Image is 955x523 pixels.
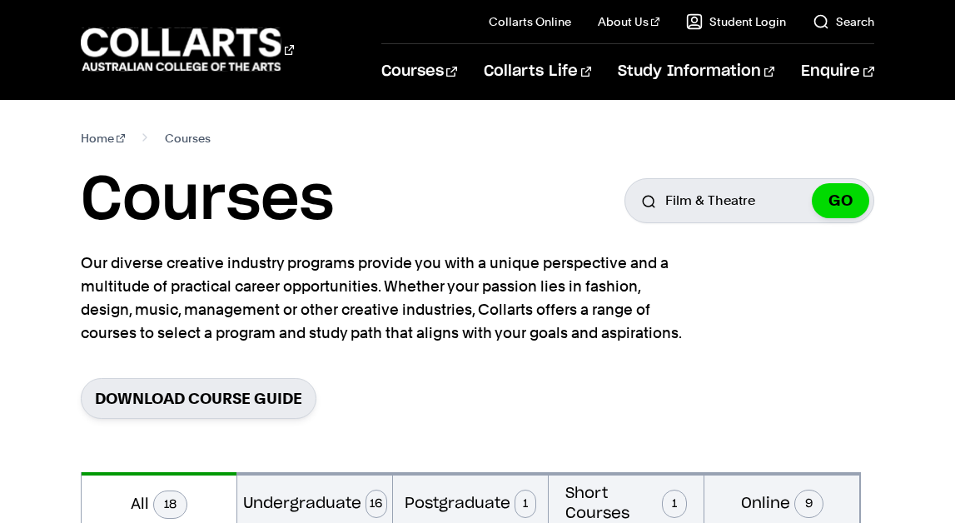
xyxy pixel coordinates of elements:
[381,44,457,99] a: Courses
[165,127,211,150] span: Courses
[618,44,774,99] a: Study Information
[81,127,125,150] a: Home
[81,252,689,345] p: Our diverse creative industry programs provide you with a unique perspective and a multitude of p...
[81,163,334,238] h1: Courses
[686,13,786,30] a: Student Login
[515,490,536,518] span: 1
[484,44,591,99] a: Collarts Life
[794,490,823,518] span: 9
[812,183,869,218] button: GO
[662,490,688,518] span: 1
[153,491,187,519] span: 18
[366,490,387,518] span: 16
[813,13,874,30] a: Search
[801,44,873,99] a: Enquire
[81,26,294,73] div: Go to homepage
[624,178,874,223] input: Search for a course
[489,13,571,30] a: Collarts Online
[598,13,659,30] a: About Us
[81,378,316,419] a: Download Course Guide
